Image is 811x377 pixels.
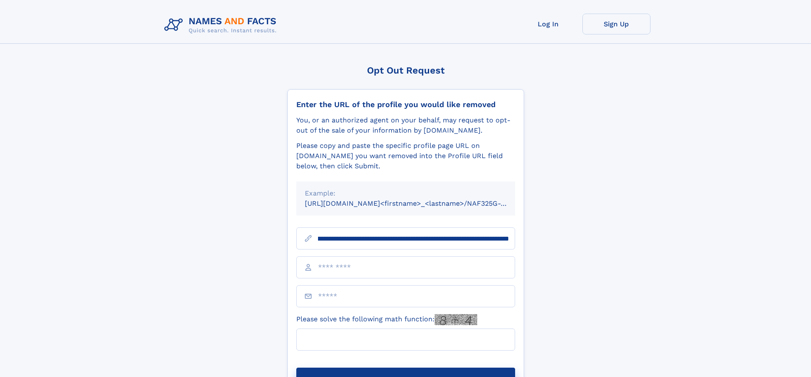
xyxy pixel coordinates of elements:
[296,314,477,325] label: Please solve the following math function:
[161,14,284,37] img: Logo Names and Facts
[582,14,651,34] a: Sign Up
[514,14,582,34] a: Log In
[305,188,507,198] div: Example:
[296,115,515,136] div: You, or an authorized agent on your behalf, may request to opt-out of the sale of your informatio...
[305,199,531,207] small: [URL][DOMAIN_NAME]<firstname>_<lastname>/NAF325G-xxxxxxxx
[296,141,515,171] div: Please copy and paste the specific profile page URL on [DOMAIN_NAME] you want removed into the Pr...
[296,100,515,109] div: Enter the URL of the profile you would like removed
[287,65,524,76] div: Opt Out Request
